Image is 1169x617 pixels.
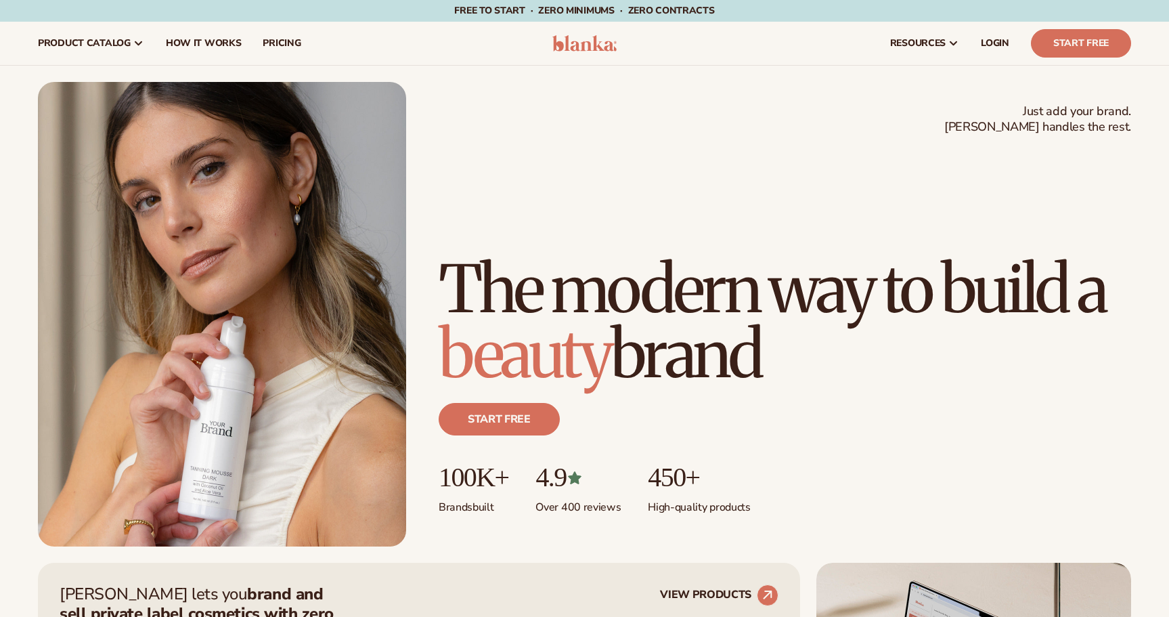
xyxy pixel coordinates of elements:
span: LOGIN [981,38,1009,49]
img: Female holding tanning mousse. [38,82,406,547]
span: Free to start · ZERO minimums · ZERO contracts [454,4,714,17]
a: product catalog [27,22,155,65]
span: resources [890,38,946,49]
span: product catalog [38,38,131,49]
a: LOGIN [970,22,1020,65]
h1: The modern way to build a brand [439,257,1131,387]
span: pricing [263,38,301,49]
span: beauty [439,314,611,395]
span: Just add your brand. [PERSON_NAME] handles the rest. [944,104,1131,135]
a: Start Free [1031,29,1131,58]
a: How It Works [155,22,252,65]
a: VIEW PRODUCTS [660,584,778,606]
span: How It Works [166,38,242,49]
a: Start free [439,403,560,435]
p: Brands built [439,492,508,515]
img: logo [552,35,617,51]
a: pricing [252,22,311,65]
p: High-quality products [648,492,750,515]
p: 100K+ [439,463,508,492]
a: resources [879,22,970,65]
p: 450+ [648,463,750,492]
p: Over 400 reviews [535,492,621,515]
p: 4.9 [535,463,621,492]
